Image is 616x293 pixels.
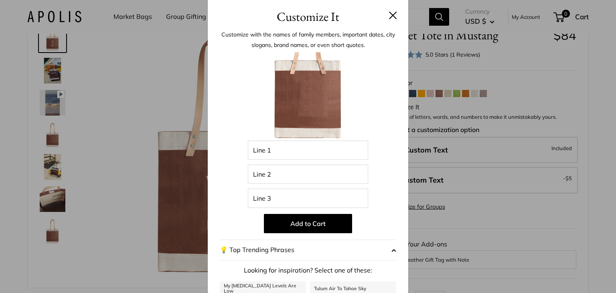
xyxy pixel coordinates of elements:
[220,7,396,26] h3: Customize It
[220,240,396,260] button: 💡 Top Trending Phrases
[264,52,352,140] img: 1_APOLIS-MUSTANG-034-CUST.jpg
[220,29,396,50] p: Customize with the names of family members, important dates, city slogans, brand names, or even s...
[220,265,396,277] p: Looking for inspiration? Select one of these:
[264,214,352,233] button: Add to Cart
